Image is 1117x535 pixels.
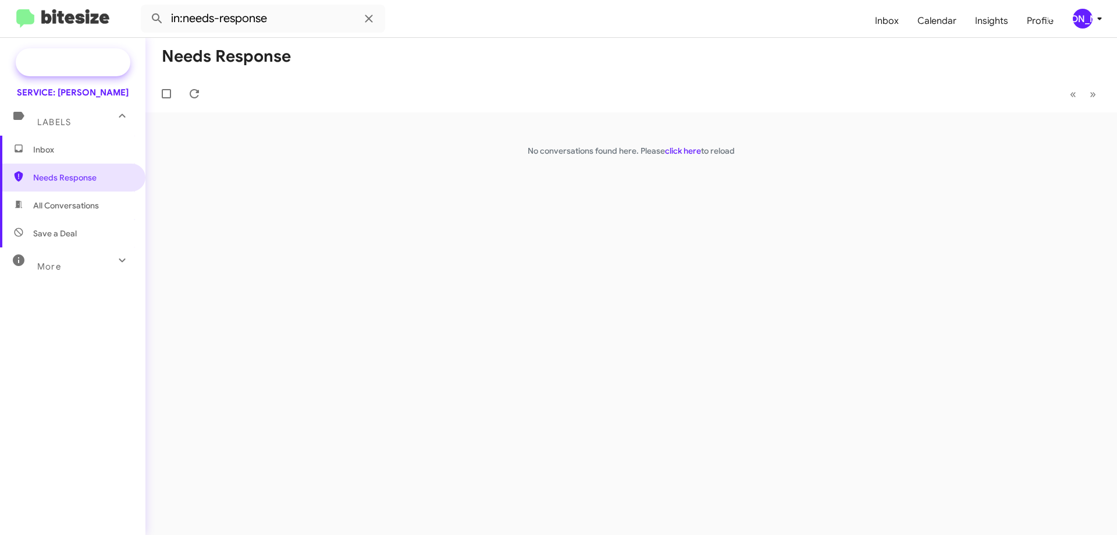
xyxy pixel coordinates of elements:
span: Needs Response [33,172,132,183]
h1: Needs Response [162,47,291,66]
span: Labels [37,117,71,127]
button: Next [1083,82,1103,106]
span: Save a Deal [33,228,77,239]
a: Inbox [866,4,908,38]
input: Search [141,5,385,33]
button: Previous [1063,82,1083,106]
div: [PERSON_NAME] [1073,9,1093,29]
p: No conversations found here. Please to reload [145,145,1117,157]
span: Special Campaign [51,56,121,68]
span: « [1070,87,1076,101]
button: [PERSON_NAME] [1063,9,1104,29]
span: All Conversations [33,200,99,211]
a: Special Campaign [16,48,130,76]
a: Profile [1018,4,1063,38]
a: Insights [966,4,1018,38]
a: Calendar [908,4,966,38]
span: More [37,261,61,272]
span: Inbox [33,144,132,155]
div: SERVICE: [PERSON_NAME] [17,87,129,98]
nav: Page navigation example [1063,82,1103,106]
a: click here [665,146,701,156]
span: » [1090,87,1096,101]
